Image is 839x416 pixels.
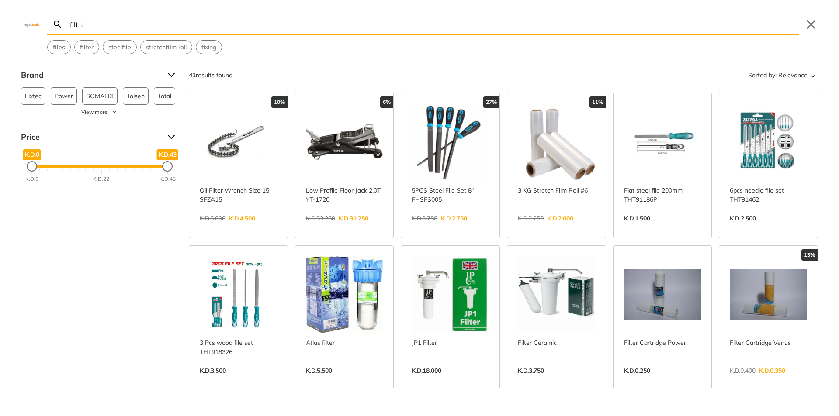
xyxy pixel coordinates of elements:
span: Total [158,88,171,104]
span: Tolsen [127,88,145,104]
div: 27% [483,96,499,108]
div: results found [189,68,232,82]
div: Suggestion: files [47,40,71,54]
button: Close [804,17,818,31]
strong: fil [122,43,128,51]
div: 10% [271,96,288,108]
div: 6% [380,96,393,108]
button: Select suggestion: fixing [196,41,222,54]
span: es [53,43,65,52]
div: Maximum Price [162,161,173,172]
button: SOMAFIX [82,87,118,105]
div: Suggestion: stretch film roll [140,40,192,54]
span: stretch m roll [146,43,187,52]
span: Fixtec [25,88,42,104]
strong: fil [80,43,86,51]
button: Select suggestion: steel file [103,41,136,54]
button: Select suggestion: filter [75,41,99,54]
div: 13% [801,249,818,261]
span: fixing [201,43,216,52]
span: steel e [108,43,131,52]
span: Price [21,130,161,144]
div: 11% [589,96,606,108]
input: Search… [68,14,799,34]
button: Select suggestion: files [48,41,70,54]
span: SOMAFIX [86,88,114,104]
strong: 41 [189,71,196,79]
button: Sorted by:Relevance Sort [746,68,818,82]
div: K.D.0 [25,175,38,183]
button: Power [51,87,77,105]
strong: fil [166,43,171,51]
span: View more [81,108,107,116]
div: Suggestion: steel file [103,40,137,54]
span: Relevance [778,68,808,82]
div: Suggestion: fixing [196,40,222,54]
button: Total [154,87,175,105]
div: K.D.43 [159,175,176,183]
svg: Sort [808,70,818,80]
span: Power [55,88,73,104]
div: K.D.22 [93,175,109,183]
svg: Search [52,19,63,30]
button: Tolsen [123,87,149,105]
span: ter [80,43,94,52]
img: Close [21,22,42,26]
div: Minimum Price [27,161,37,172]
div: Suggestion: filter [74,40,99,54]
button: View more [21,108,178,116]
strong: fil [53,43,59,51]
span: Brand [21,68,161,82]
button: Select suggestion: stretch film roll [141,41,192,54]
button: Fixtec [21,87,45,105]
